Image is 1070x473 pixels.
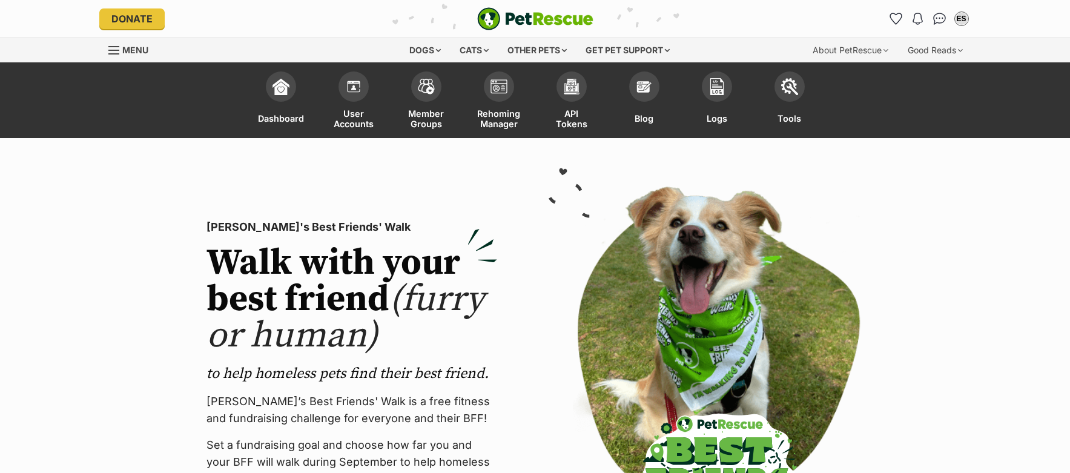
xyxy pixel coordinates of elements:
[477,7,593,30] a: PetRescue
[245,65,317,138] a: Dashboard
[933,13,946,25] img: chat-41dd97257d64d25036548639549fe6c8038ab92f7586957e7f3b1b290dea8141.svg
[499,38,575,62] div: Other pets
[390,65,463,138] a: Member Groups
[778,108,801,129] span: Tools
[418,79,435,94] img: team-members-icon-5396bd8760b3fe7c0b43da4ab00e1e3bb1a5d9ba89233759b79545d2d3fc5d0d.svg
[804,38,897,62] div: About PetRescue
[206,277,484,359] span: (furry or human)
[317,65,390,138] a: User Accounts
[206,364,497,383] p: to help homeless pets find their best friend.
[206,219,497,236] p: [PERSON_NAME]'s Best Friends' Walk
[477,7,593,30] img: logo-e224e6f780fb5917bec1dbf3a21bbac754714ae5b6737aabdf751b685950b380.svg
[781,78,798,95] img: tools-icon-677f8b7d46040df57c17cb185196fc8e01b2b03676c49af7ba82c462532e62ee.svg
[477,108,520,129] span: Rehoming Manager
[608,65,681,138] a: Blog
[899,38,971,62] div: Good Reads
[535,65,608,138] a: API Tokens
[681,65,753,138] a: Logs
[401,38,449,62] div: Dogs
[887,9,906,28] a: Favourites
[206,393,497,427] p: [PERSON_NAME]’s Best Friends' Walk is a free fitness and fundraising challenge for everyone and t...
[913,13,922,25] img: notifications-46538b983faf8c2785f20acdc204bb7945ddae34d4c08c2a6579f10ce5e182be.svg
[577,38,678,62] div: Get pet support
[636,78,653,95] img: blogs-icon-e71fceff818bbaa76155c998696f2ea9b8fc06abc828b24f45ee82a475c2fd99.svg
[490,79,507,94] img: group-profile-icon-3fa3cf56718a62981997c0bc7e787c4b2cf8bcc04b72c1350f741eb67cf2f40e.svg
[463,65,535,138] a: Rehoming Manager
[708,78,725,95] img: logs-icon-5bf4c29380941ae54b88474b1138927238aebebbc450bc62c8517511492d5a22.svg
[550,108,593,129] span: API Tokens
[956,13,968,25] div: ES
[707,108,727,129] span: Logs
[108,38,157,60] a: Menu
[451,38,497,62] div: Cats
[753,65,826,138] a: Tools
[405,108,447,129] span: Member Groups
[206,245,497,354] h2: Walk with your best friend
[258,108,304,129] span: Dashboard
[952,9,971,28] button: My account
[635,108,653,129] span: Blog
[930,9,949,28] a: Conversations
[122,45,148,55] span: Menu
[332,108,375,129] span: User Accounts
[887,9,971,28] ul: Account quick links
[908,9,928,28] button: Notifications
[563,78,580,95] img: api-icon-849e3a9e6f871e3acf1f60245d25b4cd0aad652aa5f5372336901a6a67317bd8.svg
[345,78,362,95] img: members-icon-d6bcda0bfb97e5ba05b48644448dc2971f67d37433e5abca221da40c41542bd5.svg
[272,78,289,95] img: dashboard-icon-eb2f2d2d3e046f16d808141f083e7271f6b2e854fb5c12c21221c1fb7104beca.svg
[99,8,165,29] a: Donate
